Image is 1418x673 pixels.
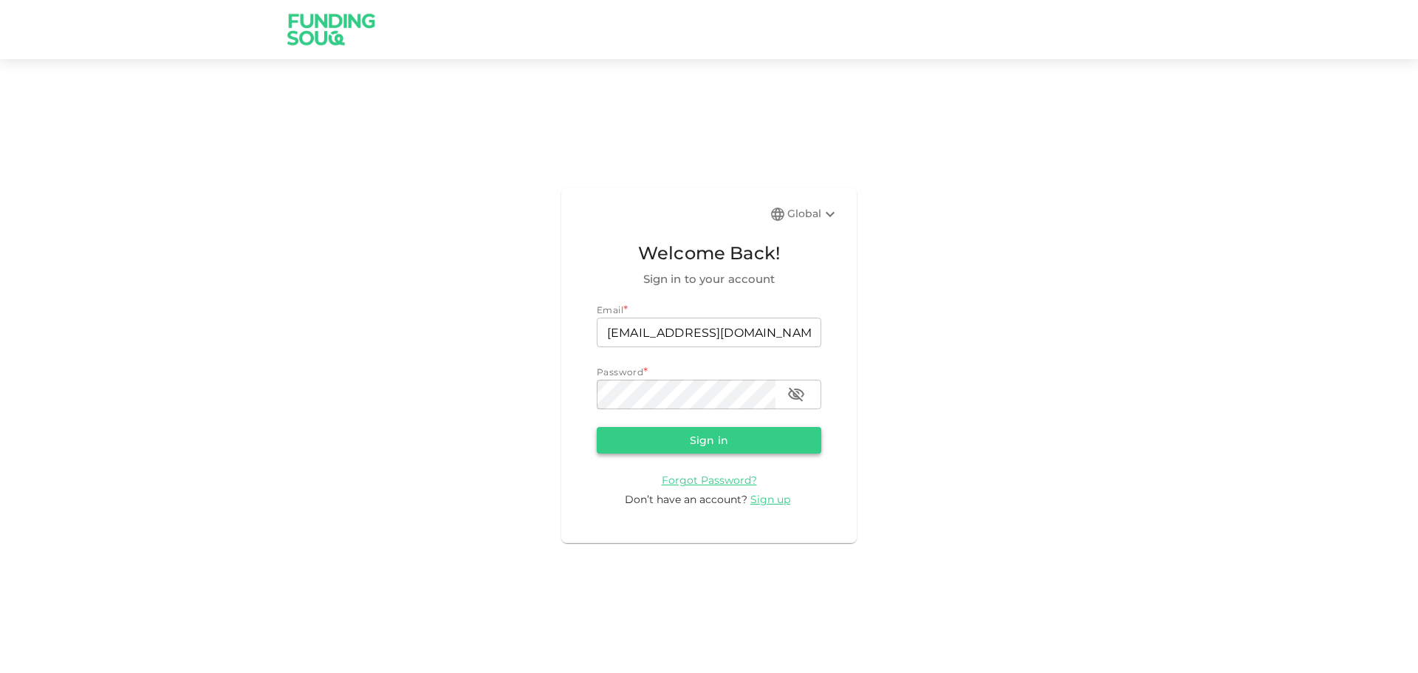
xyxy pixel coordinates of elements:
[597,380,775,409] input: password
[750,493,790,506] span: Sign up
[625,493,747,506] span: Don’t have an account?
[597,239,821,267] span: Welcome Back!
[597,427,821,454] button: Sign in
[662,473,757,487] a: Forgot Password?
[787,205,839,223] div: Global
[597,270,821,288] span: Sign in to your account
[597,318,821,347] input: email
[597,304,623,315] span: Email
[597,366,643,378] span: Password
